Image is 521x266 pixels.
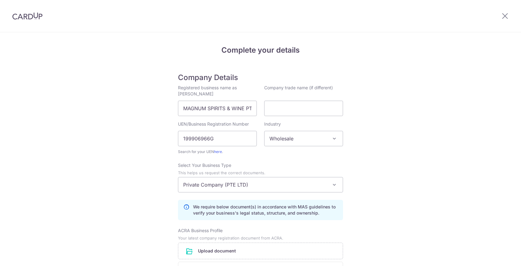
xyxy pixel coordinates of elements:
[264,85,333,91] label: Company trade name (if different)
[178,45,343,56] h4: Complete your details
[178,121,249,127] label: UEN/Business Registration Number
[178,177,343,192] span: Private Company (PTE LTD)
[178,228,223,234] label: ACRA Business Profile
[178,149,257,155] span: Search for your UEN .
[178,243,343,259] div: Upload document
[178,236,283,240] small: Your latest company registration document from ACRA.
[178,171,265,175] small: This helps us request the correct documents.
[178,73,343,82] h5: Company Details
[482,248,515,263] iframe: Opens a widget where you can find more information
[264,121,281,127] label: Industry
[178,162,231,168] label: Select Your Business Type
[264,131,343,146] span: Wholesale
[178,85,257,97] label: Registered business name as [PERSON_NAME]
[214,149,222,154] a: here
[193,204,338,216] p: We require below document(s) in accordance with MAS guidelines to verify your business's legal st...
[265,131,343,146] span: Wholesale
[12,12,42,20] img: CardUp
